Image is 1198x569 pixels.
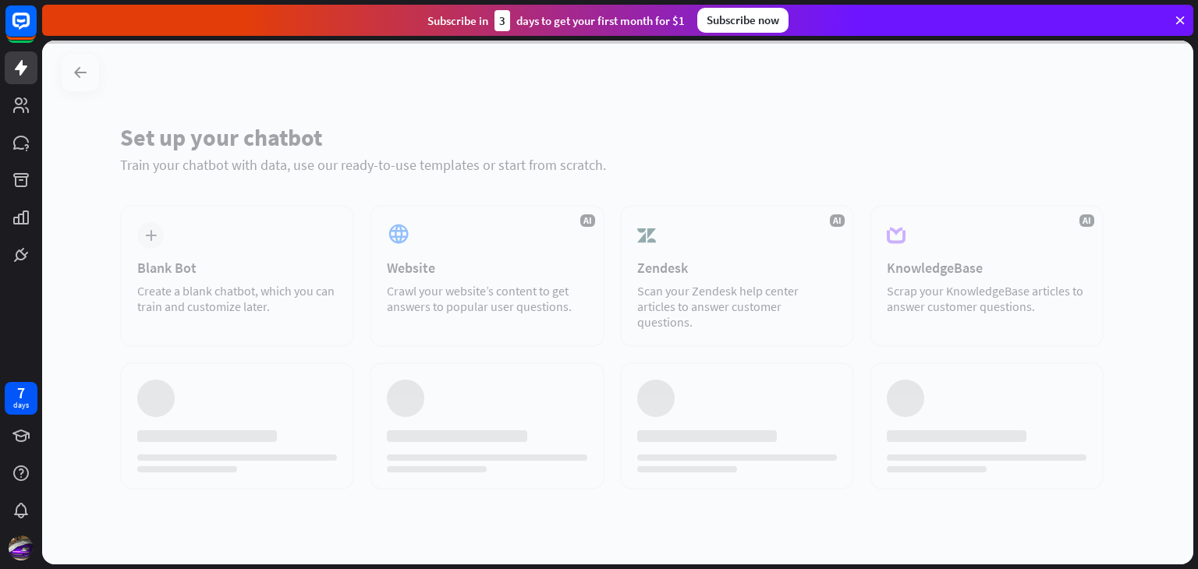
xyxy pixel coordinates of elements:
[427,10,685,31] div: Subscribe in days to get your first month for $1
[13,400,29,411] div: days
[697,8,789,33] div: Subscribe now
[5,382,37,415] a: 7 days
[494,10,510,31] div: 3
[17,386,25,400] div: 7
